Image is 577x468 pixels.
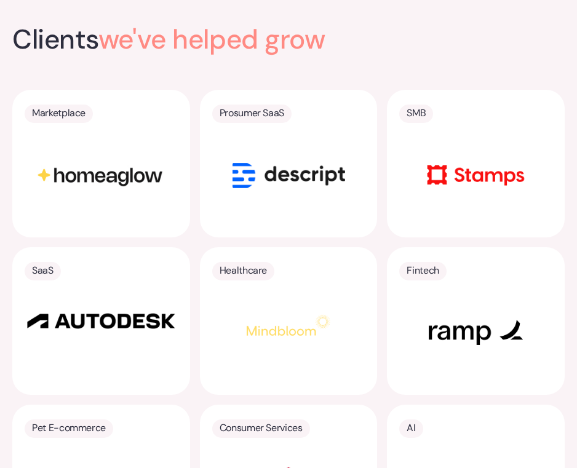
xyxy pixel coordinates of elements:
p: Marketplace [32,105,86,122]
p: Fintech [407,262,439,279]
span: we've helped grow [98,22,325,57]
p: AI [407,419,415,437]
img: Autodesk logo [25,307,178,335]
h2: Clients [12,26,565,53]
p: Healthcare [220,262,267,279]
p: Pet E-commerce [32,419,106,437]
p: Prosumer SaaS [220,105,284,122]
p: SMB [407,105,426,122]
p: Consumer Services [220,419,303,437]
p: SaaS [32,262,54,279]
